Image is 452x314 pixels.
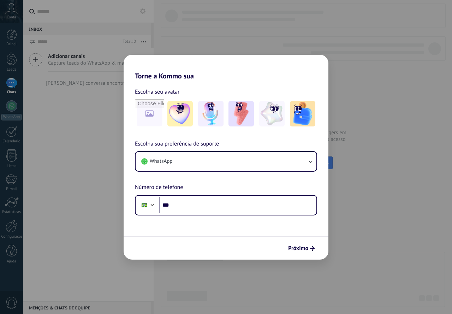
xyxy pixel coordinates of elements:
span: Escolha seu avatar [135,87,180,96]
img: -4.jpeg [259,101,285,126]
span: WhatsApp [150,158,172,165]
button: Próximo [285,242,318,254]
span: Número de telefone [135,183,183,192]
img: -1.jpeg [167,101,193,126]
h2: Torne a Kommo sua [124,55,328,80]
img: -5.jpeg [290,101,315,126]
span: Escolha sua preferência de suporte [135,140,219,149]
button: WhatsApp [136,152,316,171]
img: -3.jpeg [228,101,254,126]
span: Próximo [288,246,308,251]
div: Brazil: + 55 [138,198,151,213]
img: -2.jpeg [198,101,224,126]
